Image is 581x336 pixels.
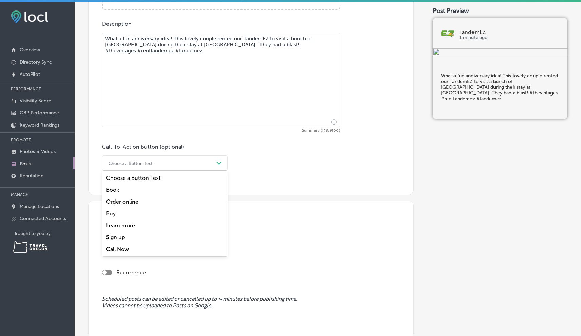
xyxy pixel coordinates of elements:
p: TandemEZ [459,29,559,35]
span: Insert emoji [328,118,337,126]
label: Recurrence [116,269,146,276]
h3: Publishing options [102,220,400,230]
div: Learn more [102,219,228,231]
span: Scheduled posts can be edited or cancelled up to 15 minutes before publishing time. Videos cannot... [102,296,400,309]
p: Directory Sync [20,59,52,65]
div: Choose a Button Text [109,161,153,166]
img: fda3e92497d09a02dc62c9cd864e3231.png [11,10,48,23]
div: Buy [102,208,228,219]
p: Posts [20,161,31,167]
img: Travel Oregon [13,241,47,253]
label: Call-To-Action button (optional) [102,144,184,150]
p: Manage Locations [20,204,59,209]
p: 1 minute ago [459,35,559,40]
p: Overview [20,47,40,53]
img: logo [441,26,454,40]
p: GBP Performance [20,110,59,116]
div: Order online [102,196,228,208]
div: Post Preview [433,7,567,15]
p: Connected Accounts [20,216,66,222]
img: 390dc02a-8eb0-4444-ba5d-74858f040018 [433,48,567,57]
p: Keyword Rankings [20,122,59,128]
textarea: What a fun anniversary idea! This lovely couple rented our TandemEZ to visit a bunch of [GEOGRAPH... [102,33,340,127]
p: AutoPilot [20,71,40,77]
div: Choose a Button Text [102,172,228,184]
h5: What a fun anniversary idea! This lovely couple rented our TandemEZ to visit a bunch of [GEOGRAPH... [441,73,559,102]
div: Call Now [102,243,228,255]
p: Photos & Videos [20,149,56,154]
span: Summary (198/1500) [102,129,340,133]
div: Book [102,184,228,196]
p: Brought to you by [13,231,75,236]
div: Sign up [102,231,228,243]
p: Visibility Score [20,98,51,104]
label: Description [102,21,132,27]
p: Reputation [20,173,43,179]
